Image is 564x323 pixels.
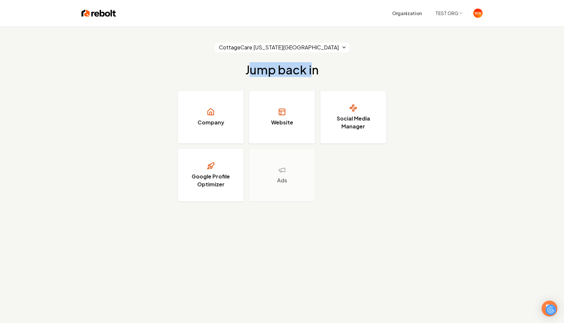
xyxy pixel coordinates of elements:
h3: Google Profile Optimizer [186,173,235,188]
h2: Jump back in [245,63,319,76]
h3: Company [198,119,224,126]
img: Will Wallace [473,9,483,18]
img: Rebolt Logo [81,9,116,18]
button: Organization [388,7,426,19]
a: Company [178,91,244,144]
span: CottageCare [US_STATE][GEOGRAPHIC_DATA] [219,43,339,51]
a: Google Profile Optimizer [178,149,244,202]
h3: Ads [277,176,287,184]
h3: Social Media Manager [329,115,378,130]
button: CottageCare [US_STATE][GEOGRAPHIC_DATA] [215,42,350,53]
a: Website [249,91,315,144]
button: Open user button [473,9,483,18]
a: Social Media Manager [320,91,386,144]
div: Open Intercom Messenger [542,301,557,316]
h3: Website [271,119,293,126]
